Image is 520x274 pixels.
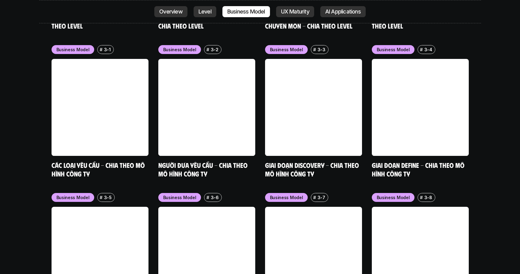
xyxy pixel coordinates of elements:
a: Động lực trong công việc - Chia theo Level [372,13,470,30]
p: Business Model [56,194,90,201]
p: Business Model [270,46,303,53]
h6: # [313,195,316,200]
p: 3-1 [104,46,111,53]
h6: # [100,47,102,52]
p: 3-5 [104,194,112,201]
p: 3-8 [424,194,432,201]
p: 3-7 [318,194,325,201]
a: Giai đoạn Define - Chia theo mô hình công ty [372,161,466,178]
a: Người đưa yêu cầu - Chia theo mô hình công ty [158,161,249,178]
h6: # [100,195,102,200]
a: Overview [154,6,187,17]
p: Business Model [377,194,410,201]
p: Overview [159,9,183,15]
a: Các loại yêu cầu - Chia theo mô hình công ty [52,161,146,178]
h6: # [420,47,423,52]
p: Business Model [163,194,196,201]
p: Business Model [56,46,90,53]
p: 3-4 [424,46,432,53]
a: Level [194,6,216,17]
a: Business Model [222,6,270,17]
a: UX Maturity [276,6,314,17]
a: AI Applications [320,6,366,17]
p: Level [198,9,211,15]
p: UX Maturity [281,9,309,15]
h6: # [206,195,209,200]
p: 3-3 [318,46,325,53]
a: Giai đoạn Discovery - Chia theo mô hình công ty [265,161,360,178]
p: Business Model [163,46,196,53]
p: 3-2 [211,46,218,53]
h6: # [206,47,209,52]
p: Business Model [270,194,303,201]
p: 3-6 [211,194,219,201]
p: AI Applications [325,9,361,15]
a: Công việc Management - Chia theo level [52,13,140,30]
h6: # [420,195,423,200]
p: Business Model [377,46,410,53]
h6: # [313,47,316,52]
p: Business Model [227,9,265,15]
a: Khó khăn trong phát triển chuyên môn - Chia theo level [265,13,352,30]
a: Khó khăn trong công việc - Chia theo Level [158,13,243,30]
